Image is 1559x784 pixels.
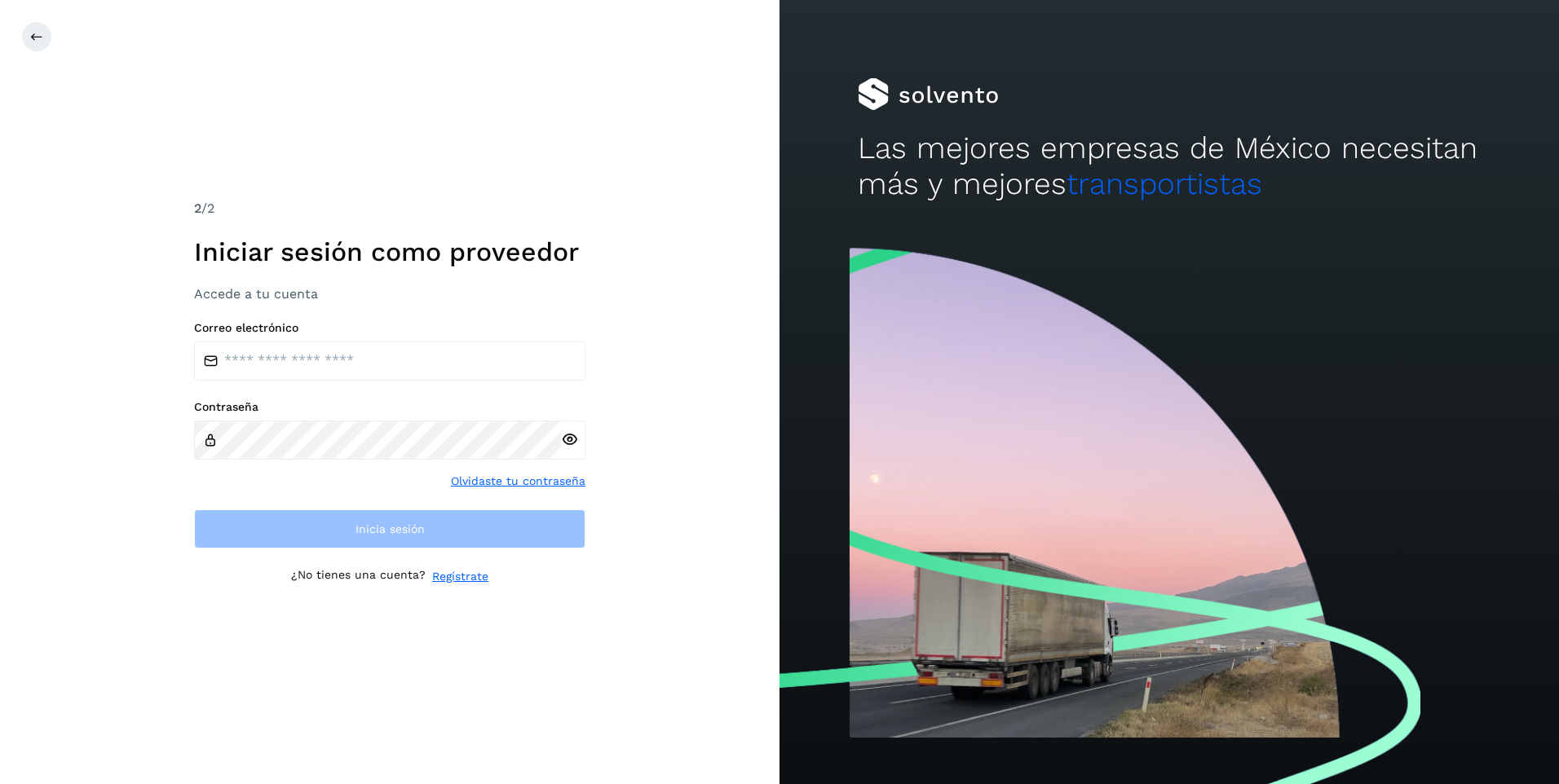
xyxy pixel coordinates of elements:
[432,568,488,585] a: Regístrate
[858,130,1482,203] h2: Las mejores empresas de México necesitan más y mejores
[291,568,426,585] p: ¿No tienes una cuenta?
[194,321,585,335] label: Correo electrónico
[194,200,201,216] span: 2
[194,509,585,548] button: Inicia sesión
[194,286,585,302] h3: Accede a tu cuenta
[1067,166,1262,201] span: transportistas
[194,199,585,218] div: /2
[356,523,425,535] span: Inicia sesión
[194,236,585,267] h1: Iniciar sesión como proveedor
[451,473,585,490] a: Olvidaste tu contraseña
[194,400,585,414] label: Contraseña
